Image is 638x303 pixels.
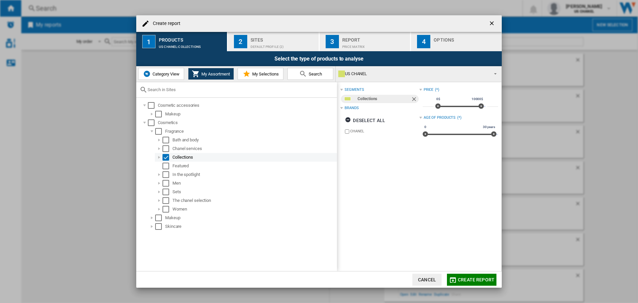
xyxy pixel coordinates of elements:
[342,35,408,42] div: Report
[172,180,336,187] div: Men
[338,69,488,78] div: US CHANEL
[165,223,336,230] div: Skincare
[155,223,165,230] md-checkbox: Select
[162,154,172,161] md-checkbox: Select
[158,119,336,126] div: Cosmetics
[188,68,234,80] button: My Assortment
[411,32,502,51] button: 4 Options
[162,197,172,204] md-checkbox: Select
[435,96,441,102] span: 0$
[142,35,156,48] div: 1
[287,68,333,80] button: Search
[424,115,456,120] div: Age of products
[434,35,499,42] div: Options
[358,95,410,103] div: Collections
[172,137,336,143] div: Bath and body
[148,119,158,126] md-checkbox: Select
[326,35,339,48] div: 3
[345,87,364,92] div: segments
[350,129,419,134] label: CHANEL
[172,163,336,169] div: Featured
[165,128,336,135] div: Fragrance
[162,171,172,178] md-checkbox: Select
[155,215,165,221] md-checkbox: Select
[172,197,336,204] div: The chanel selection
[143,70,151,78] img: wiser-icon-blue.png
[251,42,316,49] div: Default profile (2)
[342,42,408,49] div: Price Matrix
[136,32,228,51] button: 1 Products US CHANEL:Collections
[148,87,334,92] input: Search in Sites
[172,189,336,195] div: Sets
[159,35,224,42] div: Products
[165,215,336,221] div: Makeup
[136,51,502,66] div: Select the type of products to analyse
[151,72,179,76] span: Category View
[158,102,336,109] div: Cosmetic accessories
[155,128,165,135] md-checkbox: Select
[345,114,385,126] div: Deselect all
[150,20,180,27] h4: Create report
[238,68,283,80] button: My Selections
[471,96,484,102] span: 10000$
[345,105,359,111] div: Brands
[320,32,411,51] button: 3 Report Price Matrix
[251,72,279,76] span: My Selections
[228,32,319,51] button: 2 Sites Default profile (2)
[486,17,499,30] button: getI18NText('BUTTONS.CLOSE_DIALOG')
[172,171,336,178] div: In the spotlight
[162,145,172,152] md-checkbox: Select
[307,72,322,76] span: Search
[138,68,184,80] button: Category View
[162,206,172,213] md-checkbox: Select
[447,274,496,286] button: Create report
[172,154,336,161] div: Collections
[159,42,224,49] div: US CHANEL:Collections
[458,277,494,282] span: Create report
[251,35,316,42] div: Sites
[482,124,496,130] span: 30 years
[200,72,230,76] span: My Assortment
[343,114,387,126] button: Deselect all
[345,129,349,134] input: brand.name
[172,145,336,152] div: Chanel services
[172,206,336,213] div: Women
[162,189,172,195] md-checkbox: Select
[417,35,430,48] div: 4
[424,87,434,92] div: Price
[234,35,247,48] div: 2
[411,96,419,104] ng-md-icon: Remove
[155,111,165,117] md-checkbox: Select
[412,274,442,286] button: Cancel
[162,163,172,169] md-checkbox: Select
[162,137,172,143] md-checkbox: Select
[162,180,172,187] md-checkbox: Select
[148,102,158,109] md-checkbox: Select
[488,20,496,28] ng-md-icon: getI18NText('BUTTONS.CLOSE_DIALOG')
[423,124,427,130] span: 0
[165,111,336,117] div: Makeup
